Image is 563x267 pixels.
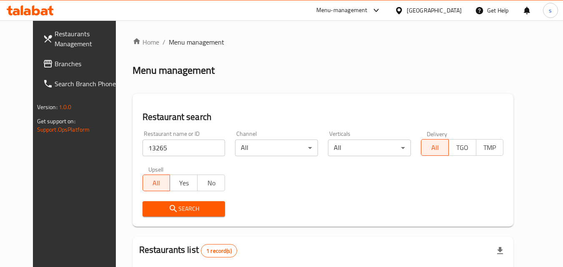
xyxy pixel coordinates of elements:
[169,37,224,47] span: Menu management
[133,64,215,77] h2: Menu management
[55,79,120,89] span: Search Branch Phone
[143,111,504,123] h2: Restaurant search
[148,166,164,172] label: Upsell
[37,116,75,127] span: Get support on:
[37,124,90,135] a: Support.OpsPlatform
[421,139,449,156] button: All
[452,142,473,154] span: TGO
[170,175,198,191] button: Yes
[36,74,127,94] a: Search Branch Phone
[448,139,476,156] button: TGO
[146,177,167,189] span: All
[235,140,318,156] div: All
[201,244,237,257] div: Total records count
[201,177,222,189] span: No
[490,241,510,261] div: Export file
[36,24,127,54] a: Restaurants Management
[149,204,219,214] span: Search
[36,54,127,74] a: Branches
[480,142,500,154] span: TMP
[425,142,445,154] span: All
[59,102,72,112] span: 1.0.0
[143,175,170,191] button: All
[549,6,552,15] span: s
[143,140,225,156] input: Search for restaurant name or ID..
[407,6,462,15] div: [GEOGRAPHIC_DATA]
[163,37,165,47] li: /
[37,102,58,112] span: Version:
[143,201,225,217] button: Search
[55,29,120,49] span: Restaurants Management
[173,177,194,189] span: Yes
[328,140,411,156] div: All
[316,5,368,15] div: Menu-management
[133,37,159,47] a: Home
[197,175,225,191] button: No
[55,59,120,69] span: Branches
[201,247,237,255] span: 1 record(s)
[476,139,504,156] button: TMP
[133,37,514,47] nav: breadcrumb
[139,244,237,257] h2: Restaurants list
[427,131,448,137] label: Delivery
